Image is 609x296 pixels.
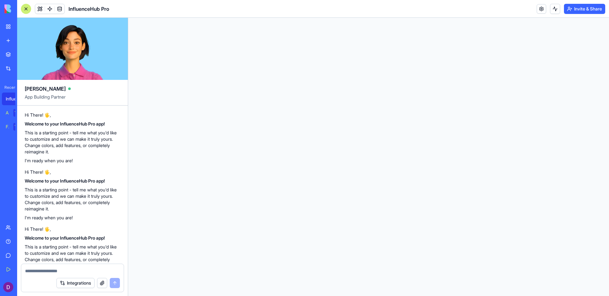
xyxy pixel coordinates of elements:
img: ACg8ocL5NvOaK806FwoqdO6kA4S11PwWwU2Ul1xbdWc2Q_7idgy3Qw=s96-c [3,282,13,292]
p: Hi There! 🖐️, [25,169,120,175]
strong: Welcome to your InfluenceHub Pro app! [25,235,105,241]
div: InfluenceHub Pro [6,96,23,102]
span: Recent [2,85,15,90]
p: I'm ready when you are! [25,215,120,221]
button: Integrations [56,278,95,288]
a: Feedback FormTRY [2,120,27,133]
span: [PERSON_NAME] [25,85,66,93]
div: TRY [13,109,23,117]
span: App Building Partner [25,94,120,105]
button: Invite & Share [564,4,605,14]
div: AI Logo Generator [6,110,9,116]
span: InfluenceHub Pro [69,5,109,13]
p: This is a starting point - tell me what you'd like to customize and we can make it truly yours. C... [25,187,120,212]
a: AI Logo GeneratorTRY [2,106,27,119]
div: Feedback Form [6,124,9,130]
div: TRY [13,123,23,131]
p: Hi There! 🖐️, [25,226,120,232]
a: InfluenceHub Pro [2,93,27,105]
strong: Welcome to your InfluenceHub Pro app! [25,178,105,183]
p: This is a starting point - tell me what you'd like to customize and we can make it truly yours. C... [25,244,120,269]
strong: Welcome to your InfluenceHub Pro app! [25,121,105,126]
p: I'm ready when you are! [25,158,120,164]
p: This is a starting point - tell me what you'd like to customize and we can make it truly yours. C... [25,130,120,155]
img: logo [4,4,44,13]
p: Hi There! 🖐️, [25,112,120,118]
